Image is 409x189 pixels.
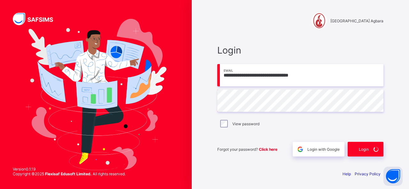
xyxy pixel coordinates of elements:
a: Help [343,171,351,176]
button: Open asap [383,167,403,186]
span: Copyright © 2025 All rights reserved. [13,171,126,176]
a: Privacy Policy [355,171,381,176]
strong: Flexisaf Edusoft Limited. [45,171,92,176]
img: Hero Image [25,19,166,170]
span: Forgot your password? [217,147,277,152]
span: Version 0.1.19 [13,167,126,171]
span: Login [217,45,383,56]
span: Login [359,147,369,152]
span: Login with Google [307,147,340,152]
img: SAFSIMS Logo [13,13,61,25]
a: Click here [259,147,277,152]
label: View password [232,121,259,126]
img: google.396cfc9801f0270233282035f929180a.svg [297,146,304,153]
span: [GEOGRAPHIC_DATA] Agbara [330,18,383,23]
